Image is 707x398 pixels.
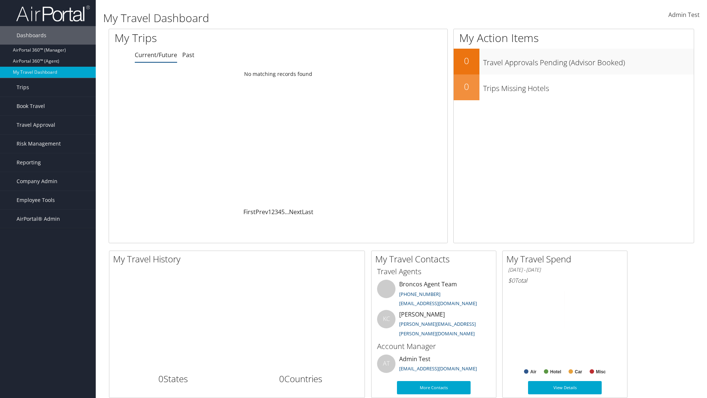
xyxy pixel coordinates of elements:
h3: Travel Agents [377,266,490,277]
h1: My Travel Dashboard [103,10,501,26]
a: 2 [271,208,275,216]
span: Travel Approval [17,116,55,134]
a: More Contacts [397,381,471,394]
a: First [243,208,256,216]
a: Next [289,208,302,216]
span: Risk Management [17,135,61,153]
h3: Trips Missing Hotels [483,80,694,94]
a: Last [302,208,313,216]
h2: My Travel Contacts [375,253,496,265]
a: 0Travel Approvals Pending (Advisor Booked) [454,49,694,74]
span: Company Admin [17,172,57,191]
h2: Countries [243,373,359,385]
span: AirPortal® Admin [17,210,60,228]
a: 5 [281,208,285,216]
a: View Details [528,381,602,394]
a: [PERSON_NAME][EMAIL_ADDRESS][PERSON_NAME][DOMAIN_NAME] [399,321,476,337]
span: Trips [17,78,29,97]
span: Admin Test [668,11,700,19]
text: Hotel [550,369,561,374]
text: Car [575,369,582,374]
h3: Account Manager [377,341,490,352]
span: 0 [158,373,163,385]
text: Misc [596,369,606,374]
text: Air [530,369,537,374]
span: … [285,208,289,216]
a: [PHONE_NUMBER] [399,291,440,297]
a: [EMAIL_ADDRESS][DOMAIN_NAME] [399,300,477,307]
h2: 0 [454,80,479,93]
li: [PERSON_NAME] [373,310,494,340]
span: Book Travel [17,97,45,115]
span: Reporting [17,153,41,172]
a: 1 [268,208,271,216]
td: No matching records found [109,67,447,81]
a: Current/Future [135,51,177,59]
a: Prev [256,208,268,216]
h2: My Travel Spend [506,253,627,265]
a: 3 [275,208,278,216]
span: 0 [279,373,284,385]
a: 0Trips Missing Hotels [454,74,694,100]
img: airportal-logo.png [16,5,90,22]
span: $0 [508,276,515,284]
span: Employee Tools [17,191,55,209]
a: [EMAIL_ADDRESS][DOMAIN_NAME] [399,365,477,372]
h2: States [115,373,232,385]
a: Admin Test [668,4,700,27]
li: Broncos Agent Team [373,280,494,310]
span: Dashboards [17,26,46,45]
h6: [DATE] - [DATE] [508,266,622,273]
h1: My Action Items [454,30,694,46]
h3: Travel Approvals Pending (Advisor Booked) [483,54,694,68]
a: Past [182,51,194,59]
h2: 0 [454,55,479,67]
h6: Total [508,276,622,284]
li: Admin Test [373,355,494,378]
h2: My Travel History [113,253,365,265]
a: 4 [278,208,281,216]
div: KC [377,310,395,328]
div: AT [377,355,395,373]
h1: My Trips [115,30,301,46]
